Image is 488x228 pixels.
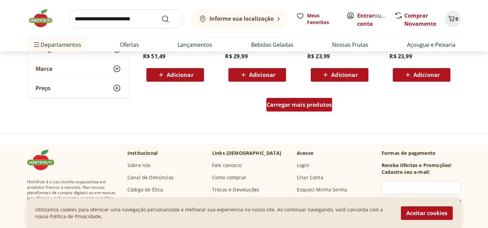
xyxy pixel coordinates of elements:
[212,162,242,169] a: Fale conosco
[297,162,309,169] a: Login
[296,12,338,26] a: Meus Favoritos
[33,37,41,53] button: Menu
[401,206,453,220] button: Aceitar cookies
[27,8,61,28] img: Hortifruti
[455,16,458,22] span: 0
[33,37,81,53] span: Departamentos
[382,162,451,169] h3: Receba Ofertas e Promoções!
[266,98,332,114] a: Carregar mais produtos
[389,53,412,60] span: R$ 23,99
[127,150,158,157] p: Institucional
[413,72,440,78] span: Adicionar
[249,72,276,78] span: Adicionar
[382,169,430,175] h3: Cadastre seu e-mail:
[27,59,129,78] button: Marca
[212,174,246,181] a: Como comprar
[69,9,183,28] input: search
[27,179,117,217] span: Hortifruti é o seu vizinho especialista em produtos frescos e naturais. Nas nossas plataformas de...
[297,186,347,193] a: Esqueci Minha Senha
[212,186,259,193] a: Trocas e Devoluções
[307,53,330,60] span: R$ 23,99
[225,53,247,60] span: R$ 29,99
[445,11,461,27] button: Carrinho
[331,72,358,78] span: Adicionar
[407,41,455,49] a: Açougue e Peixaria
[143,53,165,60] span: R$ 51,49
[212,150,281,157] p: Links [DEMOGRAPHIC_DATA]
[120,41,139,49] a: Ofertas
[297,150,313,157] p: Acesso
[393,68,450,82] button: Adicionar
[357,12,374,19] a: Entrar
[251,41,293,49] a: Bebidas Geladas
[357,12,394,27] a: Criar conta
[267,102,332,107] span: Carregar mais produtos
[35,206,393,220] p: Utilizamos cookies para oferecer uma navegação personalizada e melhorar sua experiencia no nosso ...
[127,174,174,181] a: Canal de Denúncias
[127,162,150,169] a: Sobre nós
[209,15,274,22] b: Informe sua localização
[311,68,368,82] button: Adicionar
[36,65,53,72] span: Marca
[127,186,163,193] a: Código de Ética
[191,9,288,28] button: Informe sua localização
[167,72,193,78] span: Adicionar
[27,150,61,170] img: Hortifruti
[332,41,368,49] a: Nossas Frutas
[357,12,387,28] span: ou
[307,12,338,26] span: Meus Favoritos
[161,15,178,23] button: Submit Search
[297,174,323,181] a: Criar Conta
[404,12,436,27] a: Comprar Novamente
[146,68,204,82] button: Adicionar
[27,79,129,98] button: Preço
[178,41,212,49] a: Lançamentos
[228,68,286,82] button: Adicionar
[382,150,461,157] p: Formas de pagamento
[36,85,50,91] span: Preço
